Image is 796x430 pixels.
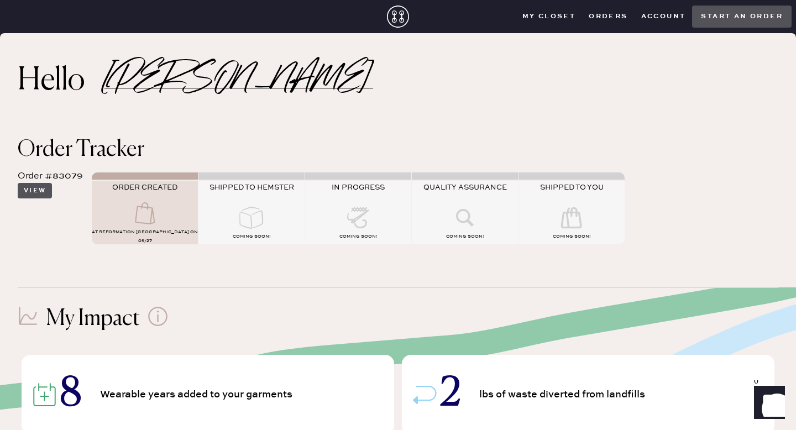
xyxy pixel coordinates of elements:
span: SHIPPED TO YOU [540,183,604,192]
span: COMING SOON! [446,234,484,239]
span: IN PROGRESS [332,183,385,192]
h2: Hello [18,68,104,95]
button: My Closet [516,8,583,25]
span: Wearable years added to your garments [100,390,296,400]
h1: My Impact [46,306,140,332]
span: SHIPPED TO HEMSTER [210,183,294,192]
div: Order #83079 [18,170,83,183]
button: Orders [582,8,634,25]
button: View [18,183,52,198]
button: Account [635,8,693,25]
span: QUALITY ASSURANCE [423,183,507,192]
span: COMING SOON! [339,234,377,239]
iframe: Front Chat [743,380,791,428]
span: COMING SOON! [233,234,270,239]
span: lbs of waste diverted from landfills [479,390,649,400]
button: Start an order [692,6,792,28]
h2: [PERSON_NAME] [104,74,373,88]
span: Order Tracker [18,139,144,161]
span: 2 [441,375,460,414]
span: 8 [60,375,81,414]
span: COMING SOON! [553,234,590,239]
span: ORDER CREATED [112,183,177,192]
span: AT Reformation [GEOGRAPHIC_DATA] on 09/27 [92,229,198,244]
